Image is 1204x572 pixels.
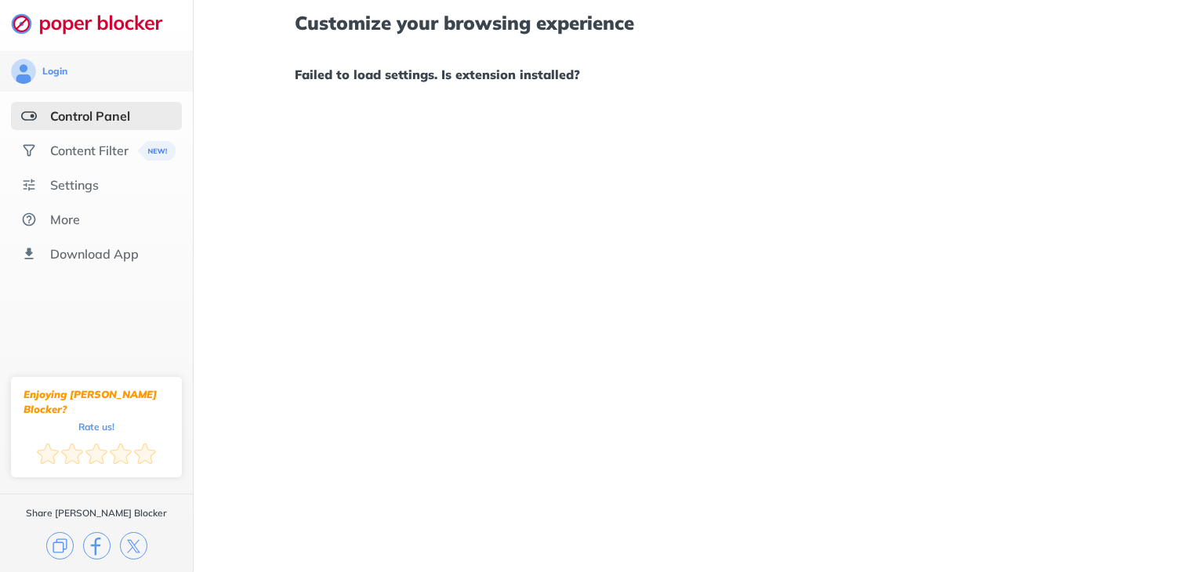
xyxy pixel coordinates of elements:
div: Enjoying [PERSON_NAME] Blocker? [24,387,169,417]
img: settings.svg [21,177,37,193]
div: Content Filter [50,143,129,158]
div: Login [42,65,67,78]
img: avatar.svg [11,59,36,84]
img: download-app.svg [21,246,37,262]
img: copy.svg [46,532,74,559]
img: x.svg [120,532,147,559]
div: Control Panel [50,108,130,124]
h1: Customize your browsing experience [295,13,1103,33]
img: facebook.svg [83,532,111,559]
img: logo-webpage.svg [11,13,180,34]
div: Rate us! [78,423,114,430]
img: about.svg [21,212,37,227]
div: Share [PERSON_NAME] Blocker [26,507,167,520]
div: Download App [50,246,139,262]
img: menuBanner.svg [138,141,176,161]
div: More [50,212,80,227]
div: Settings [50,177,99,193]
img: features-selected.svg [21,108,37,124]
img: social.svg [21,143,37,158]
h1: Failed to load settings. Is extension installed? [295,64,1103,85]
